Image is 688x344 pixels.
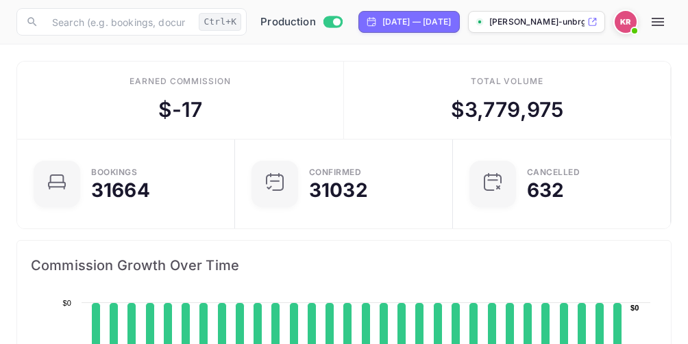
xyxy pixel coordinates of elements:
div: Ctrl+K [199,13,241,31]
div: $ -17 [158,94,203,125]
div: 632 [527,181,564,200]
div: Earned commission [130,75,231,88]
div: [DATE] — [DATE] [382,16,451,28]
div: Confirmed [309,168,362,176]
span: Commission Growth Over Time [31,254,657,276]
text: $0 [62,299,71,307]
div: Switch to Sandbox mode [255,14,347,30]
p: [PERSON_NAME]-unbrg.[PERSON_NAME]... [489,16,585,28]
div: CANCELLED [527,168,580,176]
span: Production [260,14,316,30]
input: Search (e.g. bookings, documentation) [44,8,193,36]
text: $0 [630,304,639,312]
div: Bookings [91,168,137,176]
div: $ 3,779,975 [451,94,564,125]
div: Total volume [471,75,544,88]
div: 31664 [91,181,150,200]
div: 31032 [309,181,368,200]
img: Kobus Roux [615,11,637,33]
div: Click to change the date range period [358,11,460,33]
